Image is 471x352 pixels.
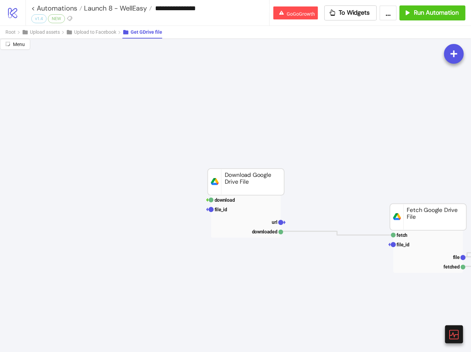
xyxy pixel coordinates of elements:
button: Run Automation [400,5,466,20]
a: Launch 8 - WellEasy [82,5,152,12]
text: download [215,197,235,203]
span: Upload assets [30,29,60,35]
button: Upload assets [22,26,66,39]
div: v1.4 [31,14,47,23]
span: radius-bottomright [5,42,10,46]
text: file [453,255,460,260]
button: To Widgets [324,5,377,20]
button: ... [380,5,397,20]
text: fetch [397,232,408,238]
text: file_id [215,207,227,212]
a: < Automations [31,5,82,12]
text: url [272,219,277,225]
span: To Widgets [339,9,370,17]
button: Root [5,26,22,39]
button: Get GDrive file [122,26,162,39]
span: Run Automation [414,9,459,17]
span: Launch 8 - WellEasy [82,4,147,13]
span: Root [5,29,16,35]
span: Get GDrive file [131,29,162,35]
span: Upload to Facebook [74,29,116,35]
span: GoGoGrowth [287,11,315,17]
div: NEW [48,14,65,23]
span: Menu [13,42,25,47]
text: file_id [397,242,409,247]
button: Upload to Facebook [66,26,122,39]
